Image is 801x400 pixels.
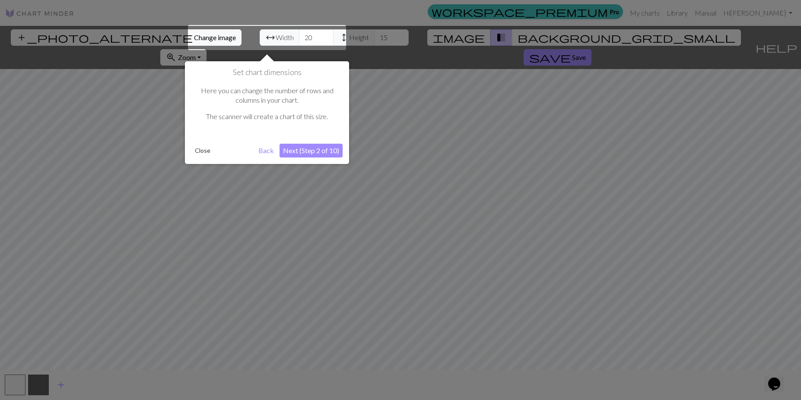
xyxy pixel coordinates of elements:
p: The scanner will create a chart of this size. [196,112,338,121]
h1: Set chart dimensions [191,68,343,77]
button: Next (Step 2 of 10) [280,144,343,157]
button: Close [191,144,214,157]
button: Back [255,144,277,157]
p: Here you can change the number of rows and columns in your chart. [196,86,338,105]
div: Set chart dimensions [185,61,349,164]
